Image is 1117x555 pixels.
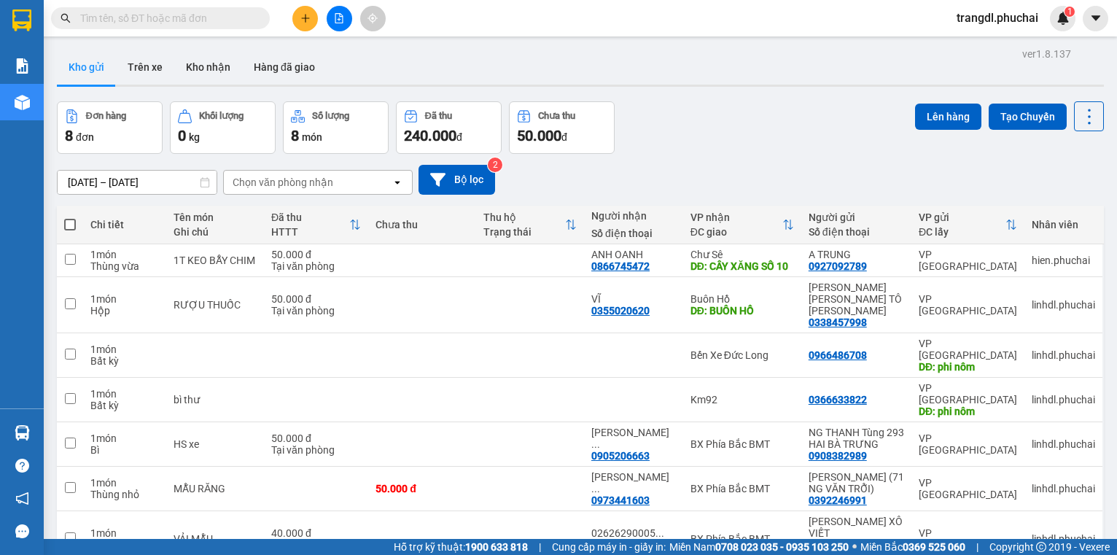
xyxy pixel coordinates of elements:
div: ĐC lấy [919,226,1005,238]
div: Đã thu [425,111,452,121]
div: A TRUNG [809,249,904,260]
div: NGUYỄN HOÀNG HÀ [591,427,676,450]
div: Thùng vừa [90,260,159,272]
div: VẢI MẪU [174,533,257,545]
span: ... [591,438,600,450]
div: linhdl.phuchai [1032,299,1095,311]
div: BX Phía Bắc BMT [690,483,794,494]
strong: 0369 525 060 [903,541,965,553]
button: Bộ lọc [419,165,495,195]
div: 1 món [90,477,159,489]
div: VP [GEOGRAPHIC_DATA] [919,249,1017,272]
button: Hàng đã giao [242,50,327,85]
div: VP [GEOGRAPHIC_DATA] [919,527,1017,551]
div: Tại văn phòng [271,305,361,317]
span: kg [189,131,200,143]
strong: 0708 023 035 - 0935 103 250 [715,541,849,553]
svg: open [392,176,403,188]
div: DĐ: BUÔN HỒ [690,305,794,317]
div: 02626290005 LAN ANH [591,527,676,539]
div: Khối lượng [199,111,244,121]
div: Thùng nhỏ [90,489,159,500]
span: question-circle [15,459,29,473]
div: ver 1.8.137 [1022,46,1071,62]
div: ANH OANH [591,249,676,260]
div: Thu hộ [483,211,565,223]
th: Toggle SortBy [264,206,368,244]
button: Trên xe [116,50,174,85]
div: linhdl.phuchai [1032,438,1095,450]
div: HS xe [174,438,257,450]
div: 1 món [90,388,159,400]
div: 1 món [90,293,159,305]
div: VĨ [591,293,676,305]
div: Hộp [90,305,159,317]
div: Số lượng [312,111,349,121]
th: Toggle SortBy [683,206,801,244]
div: 0973441603 [591,494,650,506]
div: 0366633822 [809,394,867,405]
div: 50.000 đ [375,483,469,494]
div: DĐ: CÂY XĂNG SỐ 10 [690,260,794,272]
div: KIỀU NHUNG XÔ VIẾT NGHỆ TĨNH [809,516,904,551]
div: 50.000 đ [271,249,361,260]
div: Trạng thái [483,226,565,238]
div: Tại văn phòng [271,539,361,551]
div: Số điện thoại [591,228,676,239]
div: VP [GEOGRAPHIC_DATA] [919,338,1017,361]
div: 40.000 đ [271,527,361,539]
button: Đơn hàng8đơn [57,101,163,154]
button: Lên hàng [915,104,981,130]
span: message [15,524,29,538]
div: 1T KEO BẪY CHIM [174,255,257,266]
div: Đơn hàng [86,111,126,121]
span: search [61,13,71,23]
div: MẪU RĂNG [174,483,257,494]
div: 0905206663 [591,450,650,462]
div: Km92 [690,394,794,405]
div: Bến Xe Đức Long [690,349,794,361]
img: solution-icon [15,58,30,74]
div: VP nhận [690,211,782,223]
div: linhdl.phuchai [1032,394,1095,405]
div: NG THANH Tùng 293 HAI BÀ TRƯNG [809,427,904,450]
div: Chi tiết [90,219,159,230]
div: Tên món [174,211,257,223]
span: ... [655,527,664,539]
span: đ [561,131,567,143]
div: linhdl.phuchai [1032,533,1095,545]
div: 0392246991 [809,494,867,506]
div: 0338457998 [809,317,867,328]
div: Chưa thu [375,219,469,230]
div: 1 món [90,432,159,444]
div: Tại văn phòng [271,444,361,456]
button: Đã thu240.000đ [396,101,502,154]
div: 1 món [90,249,159,260]
div: Người nhận [591,210,676,222]
button: Kho gửi [57,50,116,85]
div: hien.phuchai [1032,255,1095,266]
div: ĐỖ HOÀNG (71 NG VĂN TRỖI) [809,471,904,494]
div: RƯỢU THUỐC [174,299,257,311]
img: icon-new-feature [1056,12,1070,25]
div: Bì [90,444,159,456]
span: ... [591,483,600,494]
div: Người gửi [809,211,904,223]
button: Số lượng8món [283,101,389,154]
span: 0 [178,127,186,144]
div: Ghi chú [174,226,257,238]
div: Chọn văn phòng nhận [233,175,333,190]
div: DĐ: phi nôm [919,405,1017,417]
div: ĐỖ KỲ THUYẾT(38 LÝ CHÍNH THẮNG) [591,471,676,494]
div: DĐ: phi nôm [919,361,1017,373]
strong: 1900 633 818 [465,541,528,553]
span: file-add [334,13,344,23]
div: Chư Sê [690,249,794,260]
button: Kho nhận [174,50,242,85]
div: 0966486708 [809,349,867,361]
span: Hỗ trợ kỹ thuật: [394,539,528,555]
sup: 2 [488,158,502,172]
div: VP [GEOGRAPHIC_DATA] [919,432,1017,456]
div: VP [GEOGRAPHIC_DATA] [919,382,1017,405]
div: VP [GEOGRAPHIC_DATA] [919,293,1017,317]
